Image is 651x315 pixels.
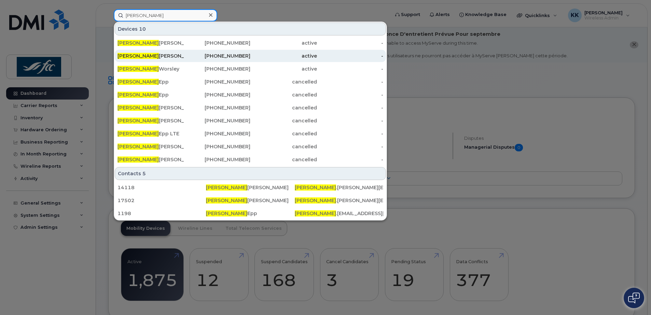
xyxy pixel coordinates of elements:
[117,144,159,150] span: [PERSON_NAME]
[184,65,251,72] div: [PHONE_NUMBER]
[117,66,159,72] span: [PERSON_NAME]
[250,52,317,59] div: active
[115,22,386,35] div: Devices
[117,104,184,111] div: [PERSON_NAME] Lte
[184,117,251,124] div: [PHONE_NUMBER]
[115,115,386,127] a: [PERSON_NAME][PERSON_NAME] LTE[PHONE_NUMBER]cancelled-
[117,52,184,59] div: [PERSON_NAME]
[117,156,184,163] div: [PERSON_NAME] LTE
[184,40,251,46] div: [PHONE_NUMBER]
[184,143,251,150] div: [PHONE_NUMBER]
[117,40,159,46] span: [PERSON_NAME]
[117,131,159,137] span: [PERSON_NAME]
[250,117,317,124] div: cancelled
[115,102,386,114] a: [PERSON_NAME][PERSON_NAME] Lte[PHONE_NUMBER]cancelled-
[115,194,386,207] a: 17502[PERSON_NAME][PERSON_NAME][PERSON_NAME].[PERSON_NAME][EMAIL_ADDRESS][DOMAIN_NAME]
[117,53,159,59] span: [PERSON_NAME]
[115,207,386,220] a: 1198[PERSON_NAME]Epp[PERSON_NAME].[EMAIL_ADDRESS][DOMAIN_NAME]
[117,78,184,85] div: Epp
[250,156,317,163] div: cancelled
[206,184,247,191] span: [PERSON_NAME]
[115,50,386,62] a: [PERSON_NAME][PERSON_NAME][PHONE_NUMBER]active-
[250,104,317,111] div: cancelled
[317,78,384,85] div: -
[295,184,383,191] div: .[PERSON_NAME][EMAIL_ADDRESS][DOMAIN_NAME]
[317,91,384,98] div: -
[317,130,384,137] div: -
[317,143,384,150] div: -
[117,156,159,163] span: [PERSON_NAME]
[206,184,294,191] div: [PERSON_NAME]
[115,181,386,194] a: 14118[PERSON_NAME][PERSON_NAME][PERSON_NAME].[PERSON_NAME][EMAIL_ADDRESS][DOMAIN_NAME]
[317,52,384,59] div: -
[117,130,184,137] div: Epp LTE
[115,37,386,49] a: [PERSON_NAME][PERSON_NAME][PHONE_NUMBER]active-
[115,63,386,75] a: [PERSON_NAME]Worsley[PHONE_NUMBER]active-
[184,52,251,59] div: [PHONE_NUMBER]
[206,210,247,216] span: [PERSON_NAME]
[317,117,384,124] div: -
[295,210,383,217] div: .[EMAIL_ADDRESS][DOMAIN_NAME]
[295,210,336,216] span: [PERSON_NAME]
[295,184,336,191] span: [PERSON_NAME]
[142,170,146,177] span: 5
[206,197,294,204] div: [PERSON_NAME]
[317,40,384,46] div: -
[115,127,386,140] a: [PERSON_NAME]Epp LTE[PHONE_NUMBER]cancelled-
[317,156,384,163] div: -
[184,78,251,85] div: [PHONE_NUMBER]
[250,65,317,72] div: active
[117,117,184,124] div: [PERSON_NAME] LTE
[139,26,146,32] span: 10
[117,105,159,111] span: [PERSON_NAME]
[295,197,336,204] span: [PERSON_NAME]
[115,140,386,153] a: [PERSON_NAME][PERSON_NAME] Mobile[PHONE_NUMBER]cancelled-
[206,197,247,204] span: [PERSON_NAME]
[117,92,159,98] span: [PERSON_NAME]
[117,197,206,204] div: 17502
[317,104,384,111] div: -
[117,65,184,72] div: Worsley
[117,79,159,85] span: [PERSON_NAME]
[117,143,184,150] div: [PERSON_NAME] Mobile
[184,91,251,98] div: [PHONE_NUMBER]
[117,210,206,217] div: 1198
[115,153,386,166] a: [PERSON_NAME][PERSON_NAME] LTE[PHONE_NUMBER]cancelled-
[117,40,184,46] div: [PERSON_NAME]
[184,130,251,137] div: [PHONE_NUMBER]
[317,65,384,72] div: -
[117,91,184,98] div: Epp
[206,210,294,217] div: Epp
[184,104,251,111] div: [PHONE_NUMBER]
[250,40,317,46] div: active
[250,143,317,150] div: cancelled
[117,184,206,191] div: 14118
[250,91,317,98] div: cancelled
[295,197,383,204] div: .[PERSON_NAME][EMAIL_ADDRESS][DOMAIN_NAME]
[250,78,317,85] div: cancelled
[628,292,640,303] img: Open chat
[184,156,251,163] div: [PHONE_NUMBER]
[250,130,317,137] div: cancelled
[115,89,386,101] a: [PERSON_NAME]Epp[PHONE_NUMBER]cancelled-
[117,118,159,124] span: [PERSON_NAME]
[115,167,386,180] div: Contacts
[115,76,386,88] a: [PERSON_NAME]Epp[PHONE_NUMBER]cancelled-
